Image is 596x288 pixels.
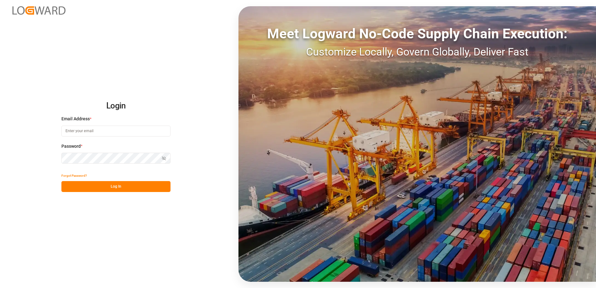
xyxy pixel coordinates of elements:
[61,181,171,192] button: Log In
[238,23,596,44] div: Meet Logward No-Code Supply Chain Execution:
[61,170,87,181] button: Forgot Password?
[61,116,90,122] span: Email Address
[12,6,65,15] img: Logward_new_orange.png
[238,44,596,60] div: Customize Locally, Govern Globally, Deliver Fast
[61,126,171,137] input: Enter your email
[61,96,171,116] h2: Login
[61,143,81,150] span: Password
